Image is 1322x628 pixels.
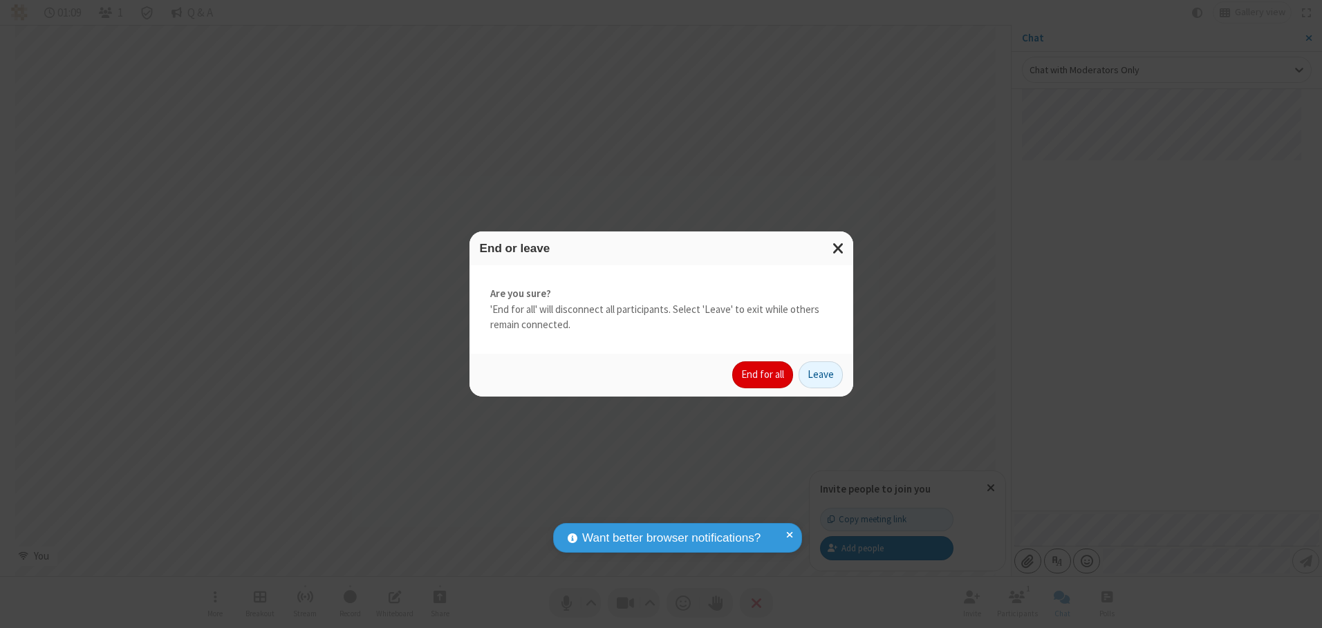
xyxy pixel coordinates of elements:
[480,242,843,255] h3: End or leave
[469,265,853,354] div: 'End for all' will disconnect all participants. Select 'Leave' to exit while others remain connec...
[490,286,832,302] strong: Are you sure?
[582,529,761,547] span: Want better browser notifications?
[732,361,793,389] button: End for all
[824,231,853,265] button: Close modal
[799,361,843,389] button: Leave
